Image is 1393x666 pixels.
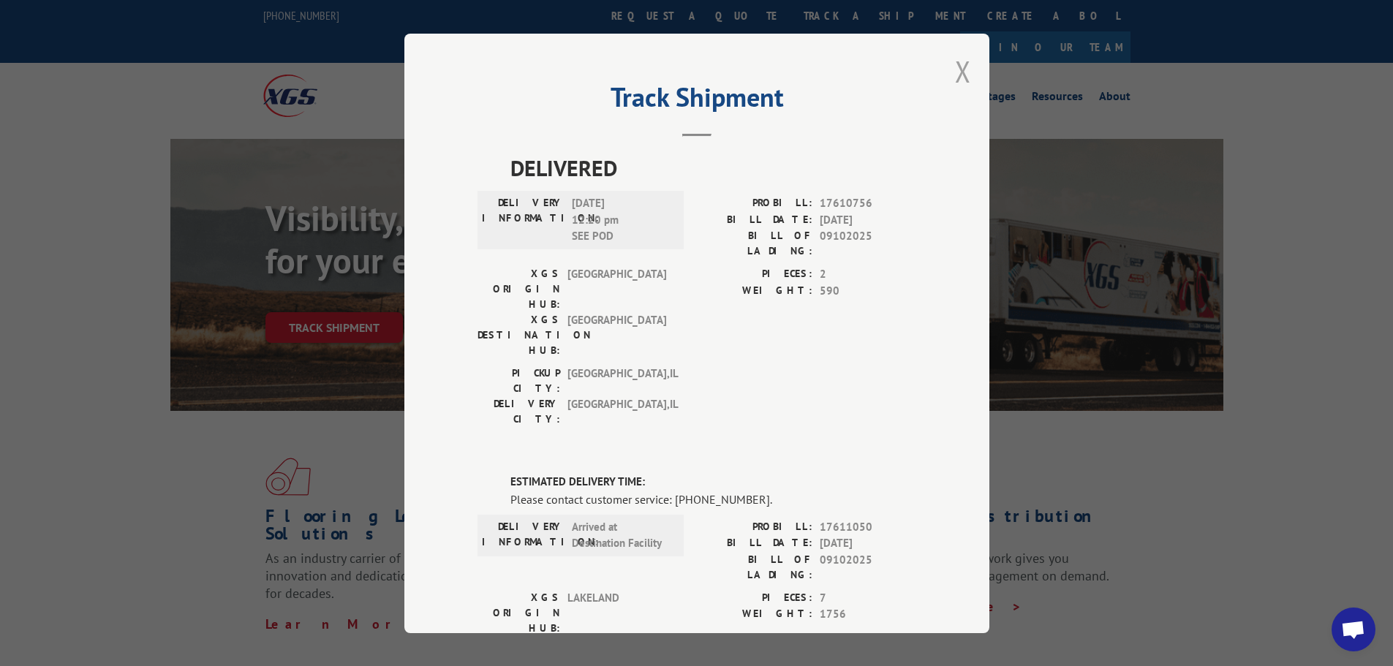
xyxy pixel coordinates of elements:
[820,195,916,212] span: 17610756
[697,518,812,535] label: PROBILL:
[482,518,565,551] label: DELIVERY INFORMATION:
[697,606,812,623] label: WEIGHT:
[510,490,916,507] div: Please contact customer service: [PHONE_NUMBER].
[572,195,671,245] span: [DATE] 12:20 pm SEE POD
[477,366,560,396] label: PICKUP CITY:
[567,396,666,427] span: [GEOGRAPHIC_DATA] , IL
[477,589,560,635] label: XGS ORIGIN HUB:
[697,228,812,259] label: BILL OF LADING:
[820,228,916,259] span: 09102025
[482,195,565,245] label: DELIVERY INFORMATION:
[697,211,812,228] label: BILL DATE:
[697,282,812,299] label: WEIGHT:
[697,551,812,582] label: BILL OF LADING:
[477,312,560,358] label: XGS DESTINATION HUB:
[820,518,916,535] span: 17611050
[572,518,671,551] span: Arrived at Destination Facility
[820,211,916,228] span: [DATE]
[697,195,812,212] label: PROBILL:
[567,589,666,635] span: LAKELAND
[567,312,666,358] span: [GEOGRAPHIC_DATA]
[510,474,916,491] label: ESTIMATED DELIVERY TIME:
[510,151,916,184] span: DELIVERED
[697,589,812,606] label: PIECES:
[820,589,916,606] span: 7
[820,282,916,299] span: 590
[567,266,666,312] span: [GEOGRAPHIC_DATA]
[820,551,916,582] span: 09102025
[955,52,971,91] button: Close modal
[697,266,812,283] label: PIECES:
[820,606,916,623] span: 1756
[477,266,560,312] label: XGS ORIGIN HUB:
[567,366,666,396] span: [GEOGRAPHIC_DATA] , IL
[697,535,812,552] label: BILL DATE:
[477,87,916,115] h2: Track Shipment
[1332,608,1375,651] div: Open chat
[820,535,916,552] span: [DATE]
[477,396,560,427] label: DELIVERY CITY:
[820,266,916,283] span: 2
